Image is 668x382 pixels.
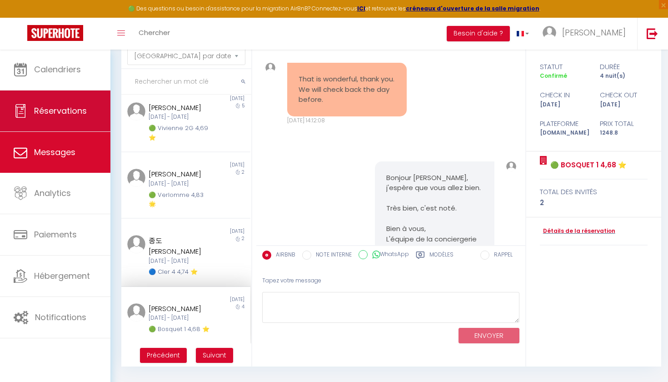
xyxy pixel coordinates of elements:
div: check out [594,90,654,101]
div: 🟢 Bosquet 1 4,68 ⭐️ [149,325,212,334]
div: Prix total [594,118,654,129]
button: ENVOYER [459,328,519,344]
img: ... [127,169,145,187]
a: créneaux d'ouverture de la salle migration [406,5,539,12]
span: 2 [242,169,244,176]
button: Next [196,348,233,363]
div: statut [534,61,594,72]
span: [PERSON_NAME] [562,27,626,38]
span: Messages [34,146,75,158]
label: WhatsApp [368,250,409,260]
div: [DATE] [594,101,654,109]
div: check in [534,90,594,101]
div: [DOMAIN_NAME] [534,129,594,137]
span: Réservations [34,105,87,116]
span: Suivant [203,351,226,360]
div: [PERSON_NAME] [149,169,212,180]
div: 2 [540,197,648,208]
div: [DATE] [186,228,250,235]
span: Analytics [34,187,71,199]
div: [PERSON_NAME] [149,102,212,113]
button: Besoin d'aide ? [447,26,510,41]
span: Précédent [147,351,180,360]
div: total des invités [540,186,648,197]
button: Previous [140,348,187,363]
div: 4 nuit(s) [594,72,654,80]
div: [DATE] - [DATE] [149,113,212,121]
div: [DATE] - [DATE] [149,257,212,266]
span: Confirmé [540,72,567,80]
div: [DATE] [186,296,250,303]
label: RAPPEL [489,251,513,261]
span: Paiements [34,229,77,240]
a: 🟢 Bosquet 1 4,68 ⭐️ [547,160,627,171]
img: ... [127,303,145,322]
img: ... [506,161,516,171]
span: Hébergement [34,270,90,281]
span: 2 [242,235,244,242]
label: AIRBNB [271,251,295,261]
img: ... [127,235,145,253]
div: [PERSON_NAME] [149,303,212,314]
img: logout [647,28,658,39]
div: 1248.8 [594,129,654,137]
div: [DATE] [186,161,250,169]
img: Super Booking [27,25,83,41]
div: 🟢 Verlomme 4,83 🌟 [149,191,212,209]
label: NOTE INTERNE [311,251,352,261]
pre: Bonjour [PERSON_NAME], j'espère que vous allez bien. Très bien, c'est noté. Bien à vous, L'équipe... [386,173,483,255]
iframe: Chat [629,341,661,375]
img: ... [127,102,145,121]
a: Chercher [132,18,177,50]
span: Calendriers [34,64,81,75]
pre: That is wonderful, thank you. We will check back the day before. [299,74,395,105]
a: ICI [357,5,365,12]
div: 종도 [PERSON_NAME] [149,235,212,256]
div: 🟢 Vivienne 2G 4,69 ⭐️ [149,124,212,142]
a: Détails de la réservation [540,227,615,236]
img: ... [265,63,275,73]
img: ... [543,26,556,40]
div: Tapez votre message [262,270,519,292]
span: 5 [242,102,244,109]
button: Ouvrir le widget de chat LiveChat [7,4,35,31]
div: [DATE] [534,101,594,109]
span: Notifications [35,312,86,323]
div: durée [594,61,654,72]
div: [DATE] - [DATE] [149,180,212,188]
div: [DATE] - [DATE] [149,314,212,322]
div: 🔵 Cler 4 4,74 ⭐️ [149,267,212,276]
span: Chercher [139,28,170,37]
input: Rechercher un mot clé [121,69,251,95]
div: [DATE] 14:12:08 [287,116,407,125]
span: 4 [242,303,244,310]
div: Plateforme [534,118,594,129]
a: ... [PERSON_NAME] [536,18,637,50]
div: [DATE] [186,95,250,102]
label: Modèles [429,251,454,262]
